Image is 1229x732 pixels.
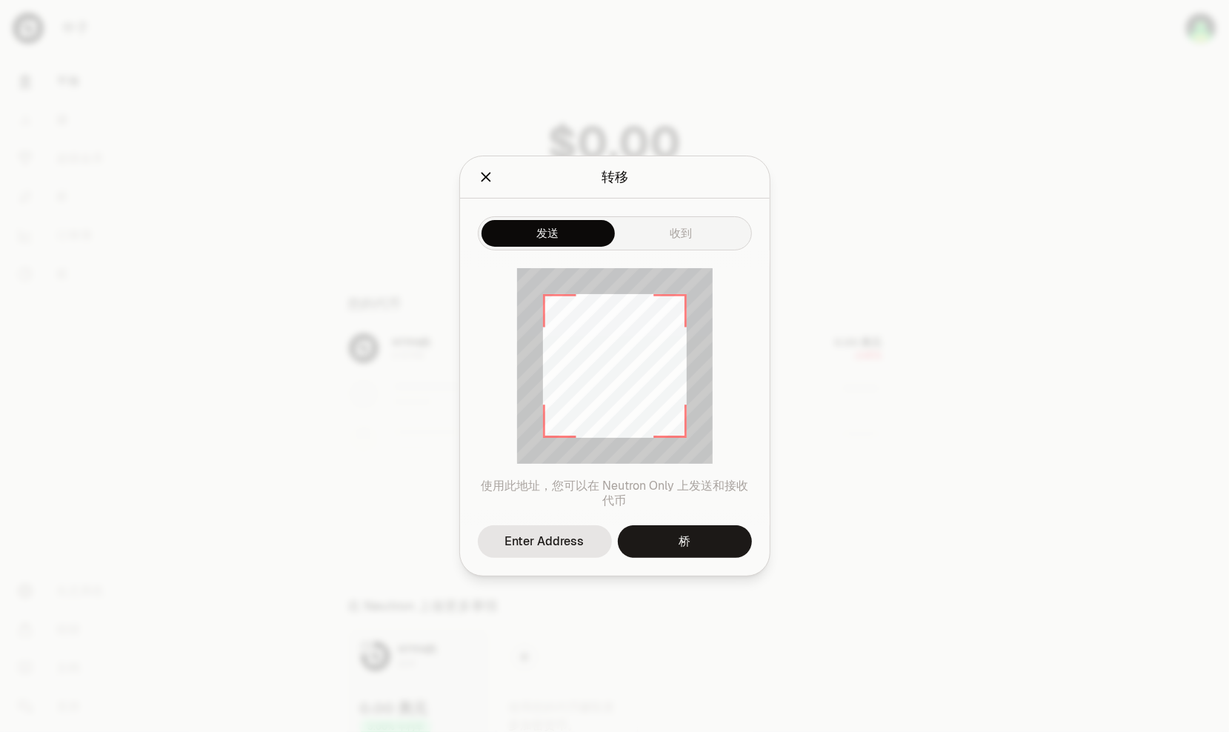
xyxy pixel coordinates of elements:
[478,479,752,508] p: 使用此地址，您可以在 Neutron Only 上发送和接收代币
[482,220,615,247] button: 发送
[602,167,628,187] div: 转移
[505,533,584,550] div: Enter Address
[478,167,494,187] button: 关闭
[615,220,748,247] button: 收到
[618,525,752,558] a: 桥
[478,525,612,558] button: Enter Address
